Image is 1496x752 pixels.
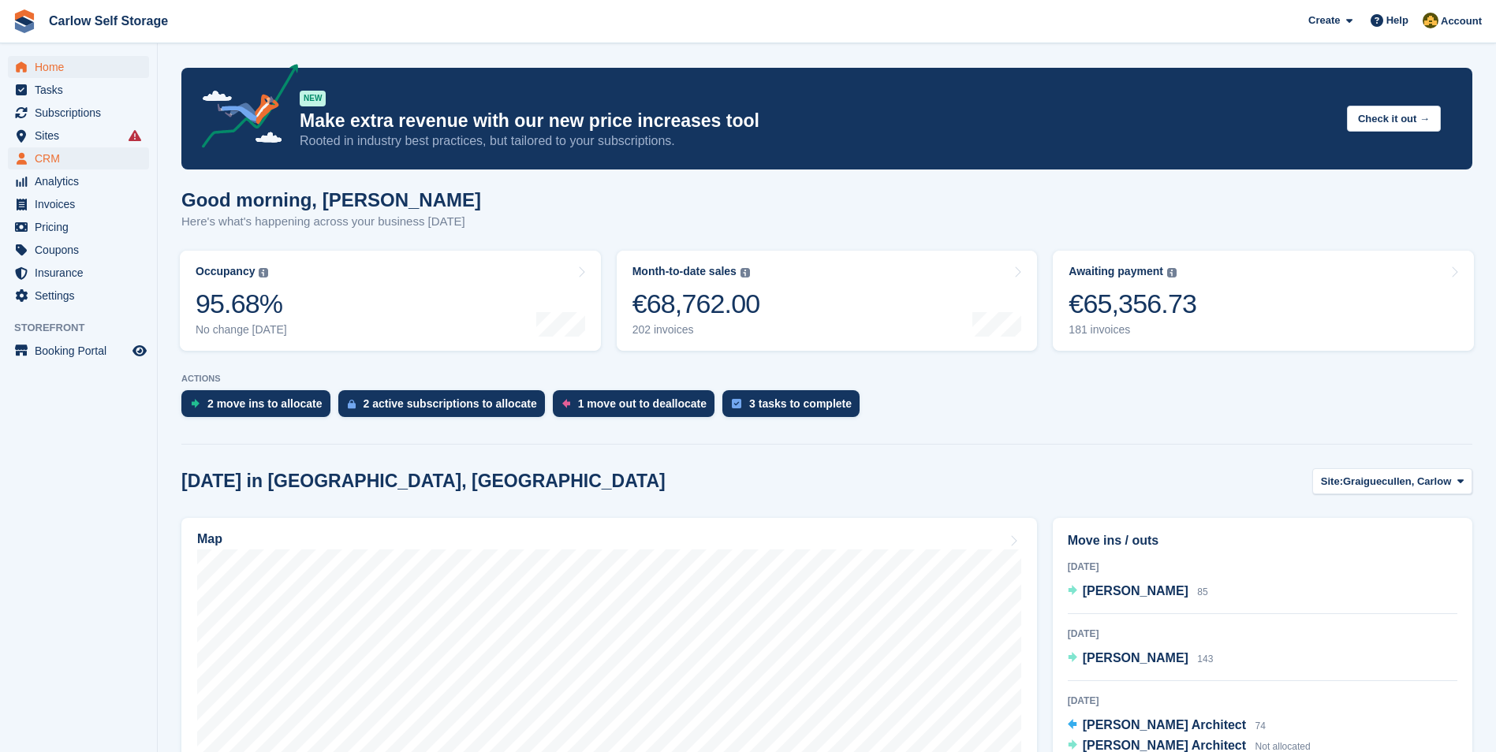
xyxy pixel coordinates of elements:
[1069,288,1196,320] div: €65,356.73
[1083,718,1246,732] span: [PERSON_NAME] Architect
[8,216,149,238] a: menu
[1255,720,1266,732] span: 74
[1321,474,1343,490] span: Site:
[181,471,666,492] h2: [DATE] in [GEOGRAPHIC_DATA], [GEOGRAPHIC_DATA]
[1083,739,1246,752] span: [PERSON_NAME] Architect
[1347,106,1441,132] button: Check it out →
[8,56,149,78] a: menu
[35,262,129,284] span: Insurance
[562,399,570,408] img: move_outs_to_deallocate_icon-f764333ba52eb49d3ac5e1228854f67142a1ed5810a6f6cc68b1a99e826820c5.svg
[1068,627,1457,641] div: [DATE]
[1343,474,1451,490] span: Graiguecullen, Carlow
[348,399,356,409] img: active_subscription_to_allocate_icon-d502201f5373d7db506a760aba3b589e785aa758c864c3986d89f69b8ff3...
[300,132,1334,150] p: Rooted in industry best practices, but tailored to your subscriptions.
[553,390,722,425] a: 1 move out to deallocate
[35,102,129,124] span: Subscriptions
[1083,584,1188,598] span: [PERSON_NAME]
[1068,694,1457,708] div: [DATE]
[181,189,481,210] h1: Good morning, [PERSON_NAME]
[1069,265,1163,278] div: Awaiting payment
[1068,716,1266,736] a: [PERSON_NAME] Architect 74
[129,129,141,142] i: Smart entry sync failures have occurred
[196,288,287,320] div: 95.68%
[741,268,750,277] img: icon-info-grey-7440780725fd019a000dd9b08b2336e03edf1995a4989e88bcd33f0948082b44.svg
[35,147,129,169] span: CRM
[1197,586,1207,598] span: 85
[722,390,867,425] a: 3 tasks to complete
[8,193,149,215] a: menu
[1441,13,1482,29] span: Account
[8,125,149,147] a: menu
[43,8,174,34] a: Carlow Self Storage
[1068,560,1457,574] div: [DATE]
[1053,251,1474,351] a: Awaiting payment €65,356.73 181 invoices
[578,397,707,410] div: 1 move out to deallocate
[8,79,149,101] a: menu
[632,323,760,337] div: 202 invoices
[35,125,129,147] span: Sites
[1068,582,1208,602] a: [PERSON_NAME] 85
[181,374,1472,384] p: ACTIONS
[1386,13,1408,28] span: Help
[8,170,149,192] a: menu
[197,532,222,546] h2: Map
[1068,649,1214,669] a: [PERSON_NAME] 143
[338,390,553,425] a: 2 active subscriptions to allocate
[8,239,149,261] a: menu
[1083,651,1188,665] span: [PERSON_NAME]
[8,285,149,307] a: menu
[35,216,129,238] span: Pricing
[1069,323,1196,337] div: 181 invoices
[35,340,129,362] span: Booking Portal
[181,213,481,231] p: Here's what's happening across your business [DATE]
[364,397,537,410] div: 2 active subscriptions to allocate
[13,9,36,33] img: stora-icon-8386f47178a22dfd0bd8f6a31ec36ba5ce8667c1dd55bd0f319d3a0aa187defe.svg
[617,251,1038,351] a: Month-to-date sales €68,762.00 202 invoices
[1068,531,1457,550] h2: Move ins / outs
[180,251,601,351] a: Occupancy 95.68% No change [DATE]
[35,193,129,215] span: Invoices
[35,79,129,101] span: Tasks
[732,399,741,408] img: task-75834270c22a3079a89374b754ae025e5fb1db73e45f91037f5363f120a921f8.svg
[1255,741,1311,752] span: Not allocated
[632,288,760,320] div: €68,762.00
[8,262,149,284] a: menu
[1308,13,1340,28] span: Create
[188,64,299,154] img: price-adjustments-announcement-icon-8257ccfd72463d97f412b2fc003d46551f7dbcb40ab6d574587a9cd5c0d94...
[8,102,149,124] a: menu
[130,341,149,360] a: Preview store
[196,323,287,337] div: No change [DATE]
[196,265,255,278] div: Occupancy
[35,239,129,261] span: Coupons
[35,56,129,78] span: Home
[14,320,157,336] span: Storefront
[300,110,1334,132] p: Make extra revenue with our new price increases tool
[259,268,268,277] img: icon-info-grey-7440780725fd019a000dd9b08b2336e03edf1995a4989e88bcd33f0948082b44.svg
[35,170,129,192] span: Analytics
[8,340,149,362] a: menu
[1312,468,1472,494] button: Site: Graiguecullen, Carlow
[1167,268,1177,277] img: icon-info-grey-7440780725fd019a000dd9b08b2336e03edf1995a4989e88bcd33f0948082b44.svg
[749,397,852,410] div: 3 tasks to complete
[35,285,129,307] span: Settings
[632,265,737,278] div: Month-to-date sales
[1423,13,1438,28] img: Kevin Moore
[207,397,323,410] div: 2 move ins to allocate
[191,399,200,408] img: move_ins_to_allocate_icon-fdf77a2bb77ea45bf5b3d319d69a93e2d87916cf1d5bf7949dd705db3b84f3ca.svg
[181,390,338,425] a: 2 move ins to allocate
[8,147,149,169] a: menu
[1197,653,1213,665] span: 143
[300,91,326,106] div: NEW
